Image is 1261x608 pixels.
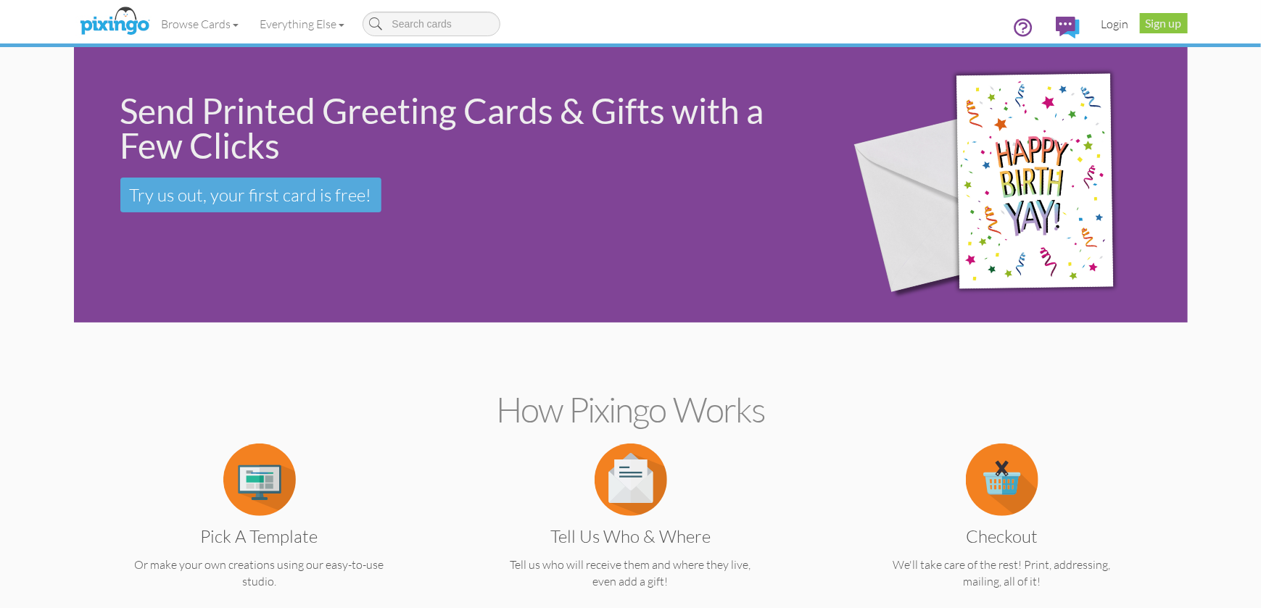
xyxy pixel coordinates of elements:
[1140,13,1188,33] a: Sign up
[76,4,153,40] img: pixingo logo
[966,443,1038,516] img: item.alt
[474,471,788,590] a: Tell us Who & Where Tell us who will receive them and where they live, even add a gift!
[223,443,296,516] img: item.alt
[102,471,417,590] a: Pick a Template Or make your own creations using our easy-to-use studio.
[249,6,355,42] a: Everything Else
[130,184,372,206] span: Try us out, your first card is free!
[99,391,1162,429] h2: How Pixingo works
[120,178,381,212] a: Try us out, your first card is free!
[1056,17,1080,38] img: comments.svg
[102,557,417,590] p: Or make your own creations using our easy-to-use studio.
[484,527,777,546] h3: Tell us Who & Where
[120,93,805,163] div: Send Printed Greeting Cards & Gifts with a Few Clicks
[363,12,500,36] input: Search cards
[845,557,1159,590] p: We'll take care of the rest! Print, addressing, mailing, all of it!
[828,27,1178,343] img: 942c5090-71ba-4bfc-9a92-ca782dcda692.png
[151,6,249,42] a: Browse Cards
[474,557,788,590] p: Tell us who will receive them and where they live, even add a gift!
[1091,6,1140,42] a: Login
[113,527,406,546] h3: Pick a Template
[595,443,667,516] img: item.alt
[856,527,1149,546] h3: Checkout
[845,471,1159,590] a: Checkout We'll take care of the rest! Print, addressing, mailing, all of it!
[1260,607,1261,608] iframe: Chat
